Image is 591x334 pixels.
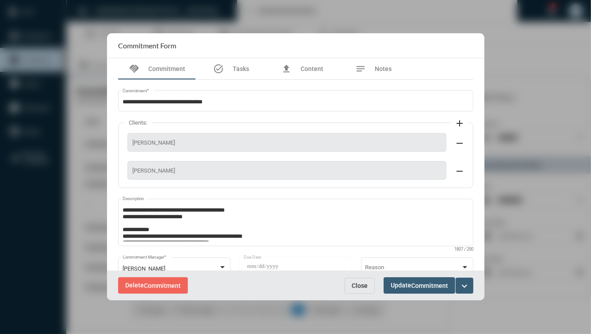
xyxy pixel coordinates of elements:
span: Update [391,282,448,289]
span: Close [352,282,368,289]
span: [PERSON_NAME] [132,139,441,146]
button: DeleteCommitment [118,277,188,294]
mat-icon: handshake [129,63,139,74]
mat-icon: expand_more [459,281,470,291]
button: UpdateCommitment [384,277,455,294]
span: Commitment [144,283,181,290]
mat-icon: remove [454,166,465,177]
label: Clients: [124,120,152,126]
span: Notes [375,65,392,72]
mat-icon: file_upload [281,63,292,74]
mat-icon: remove [454,138,465,149]
span: Commitment [411,283,448,290]
mat-icon: task_alt [213,63,224,74]
span: Tasks [233,65,249,72]
button: Close [345,278,375,294]
span: [PERSON_NAME] [132,167,441,174]
span: Commitment [148,65,185,72]
h2: Commitment Form [118,41,176,50]
mat-icon: add [454,118,465,129]
span: Delete [125,282,181,289]
mat-hint: 1807 / 200 [454,248,473,252]
span: [PERSON_NAME] [122,266,165,272]
span: Content [301,65,323,72]
mat-icon: notes [355,63,366,74]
